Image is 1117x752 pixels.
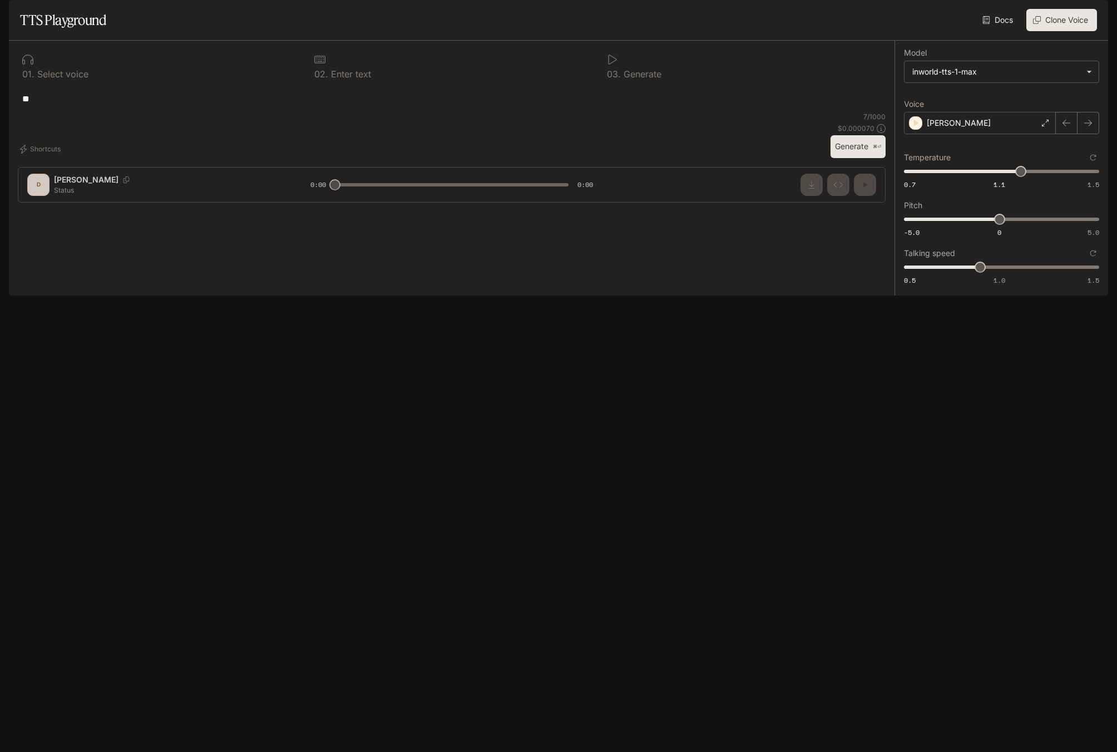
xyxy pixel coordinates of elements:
button: Reset to default [1087,151,1099,164]
button: Clone Voice [1026,9,1097,31]
p: $ 0.000070 [838,124,874,133]
h1: TTS Playground [20,9,106,31]
p: ⌘⏎ [873,144,881,150]
p: Temperature [904,154,951,161]
a: Docs [980,9,1017,31]
p: Model [904,49,927,57]
p: 0 1 . [22,70,34,78]
span: 0 [997,228,1001,237]
span: 1.5 [1088,180,1099,189]
span: 5.0 [1088,228,1099,237]
p: 0 2 . [314,70,328,78]
button: Generate⌘⏎ [831,135,886,158]
p: Talking speed [904,249,955,257]
p: 0 3 . [607,70,621,78]
span: 1.0 [994,276,1005,285]
p: [PERSON_NAME] [927,117,991,129]
p: 7 / 1000 [863,112,886,121]
p: Voice [904,100,924,108]
button: open drawer [8,6,28,26]
div: inworld-tts-1-max [905,61,1099,82]
span: 1.5 [1088,276,1099,285]
p: Enter text [328,70,371,78]
p: Generate [621,70,661,78]
button: Reset to default [1087,247,1099,259]
span: 1.1 [994,180,1005,189]
button: Shortcuts [18,140,65,158]
p: Select voice [34,70,88,78]
p: Pitch [904,201,922,209]
span: -5.0 [904,228,920,237]
div: inworld-tts-1-max [912,66,1081,77]
span: 0.7 [904,180,916,189]
span: 0.5 [904,276,916,285]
